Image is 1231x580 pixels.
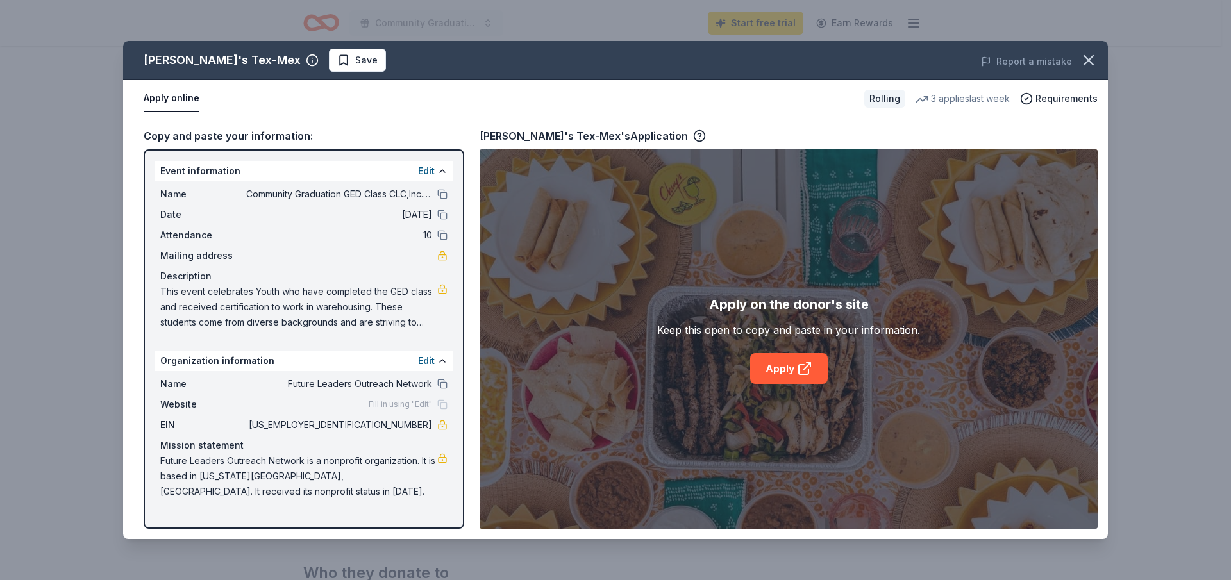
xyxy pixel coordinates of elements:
button: Requirements [1020,91,1098,106]
div: Apply on the donor's site [709,294,869,315]
span: [DATE] [246,207,432,222]
span: Name [160,376,246,392]
span: This event celebrates Youth who have completed the GED class and received certification to work i... [160,284,437,330]
div: Mission statement [160,438,448,453]
div: Copy and paste your information: [144,128,464,144]
span: 10 [246,228,432,243]
button: Save [329,49,386,72]
span: Requirements [1035,91,1098,106]
span: Future Leaders Outreach Network is a nonprofit organization. It is based in [US_STATE][GEOGRAPHIC... [160,453,437,499]
a: Apply [750,353,828,384]
span: Date [160,207,246,222]
div: 3 applies last week [916,91,1010,106]
div: Keep this open to copy and paste in your information. [657,322,920,338]
div: Description [160,269,448,284]
span: Community Graduation GED Class CLC,Inc. [GEOGRAPHIC_DATA] [246,186,432,202]
button: Edit [418,353,435,369]
span: Attendance [160,228,246,243]
span: EIN [160,417,246,433]
div: Organization information [155,351,453,371]
div: Event information [155,161,453,181]
button: Apply online [144,85,199,112]
span: Name [160,186,246,202]
span: Future Leaders Outreach Network [246,376,432,392]
div: [PERSON_NAME]'s Tex-Mex [144,50,301,70]
button: Report a mistake [981,54,1072,69]
span: [US_EMPLOYER_IDENTIFICATION_NUMBER] [246,417,432,433]
span: Save [355,53,378,68]
div: Rolling [864,90,905,108]
div: [PERSON_NAME]'s Tex-Mex's Application [480,128,706,144]
button: Edit [418,163,435,179]
span: Fill in using "Edit" [369,399,432,410]
span: Website [160,397,246,412]
span: Mailing address [160,248,246,263]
